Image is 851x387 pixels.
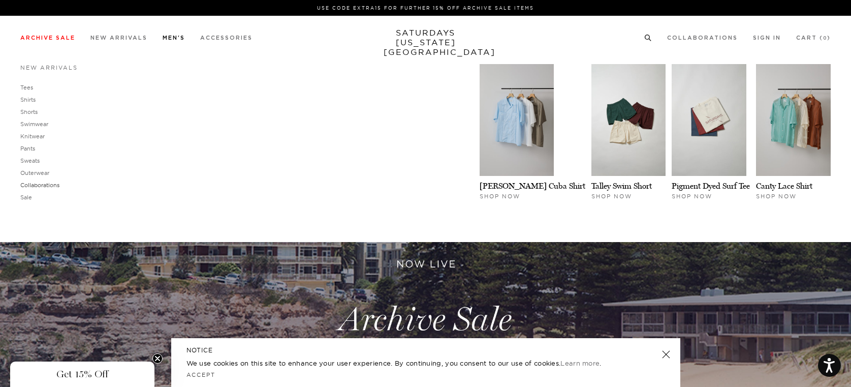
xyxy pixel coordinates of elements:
a: Shorts [20,108,38,115]
a: Sign In [753,35,781,41]
small: 0 [823,36,827,41]
a: Tees [20,84,33,91]
a: Collaborations [20,182,59,189]
p: We use cookies on this site to enhance your user experience. By continuing, you consent to our us... [186,358,629,368]
span: Get 15% Off [56,368,108,380]
a: SATURDAYS[US_STATE][GEOGRAPHIC_DATA] [384,28,467,57]
a: Cart (0) [796,35,831,41]
a: Sale [20,194,32,201]
a: Pants [20,145,35,152]
p: Use Code EXTRA15 for Further 15% Off Archive Sale Items [24,4,827,12]
a: Canty Lace Shirt [756,181,812,191]
a: New Arrivals [20,64,78,71]
a: Accessories [200,35,253,41]
h5: NOTICE [186,346,665,355]
a: Archive Sale [20,35,75,41]
a: Accept [186,371,216,378]
a: Pigment Dyed Surf Tee [672,181,750,191]
a: Learn more [560,359,600,367]
a: Men's [163,35,185,41]
a: Collaborations [667,35,738,41]
a: Shirts [20,96,36,103]
a: Swimwear [20,121,48,128]
div: Get 15% OffClose teaser [10,362,154,387]
button: Close teaser [152,353,163,364]
a: Outerwear [20,169,49,176]
a: Sweats [20,157,40,164]
a: Talley Swim Short [591,181,652,191]
a: New Arrivals [90,35,147,41]
a: Knitwear [20,133,45,140]
a: [PERSON_NAME] Cuba Shirt [480,181,585,191]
